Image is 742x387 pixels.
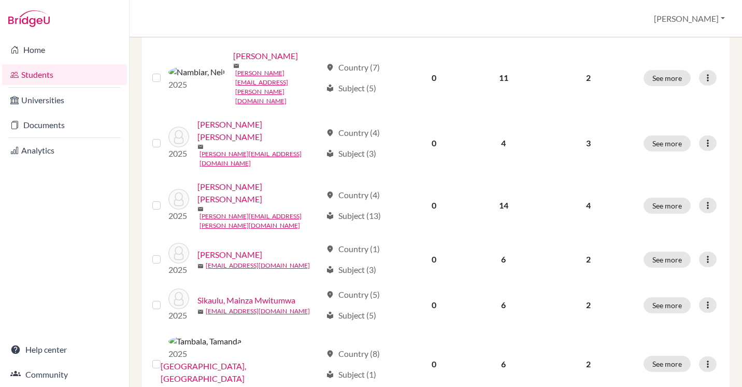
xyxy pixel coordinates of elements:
span: mail [197,309,204,315]
a: Universities [2,90,127,110]
div: Country (1) [326,243,380,255]
a: Community [2,364,127,385]
div: Country (4) [326,189,380,201]
div: Country (7) [326,61,380,74]
a: Analytics [2,140,127,161]
p: 2025 [168,210,189,222]
button: See more [644,135,691,151]
img: Tambala, Tamanda [168,335,241,348]
a: [PERSON_NAME][EMAIL_ADDRESS][PERSON_NAME][DOMAIN_NAME] [235,68,321,106]
p: 2 [546,253,631,266]
a: Documents [2,115,127,135]
p: 2025 [168,309,189,322]
a: [PERSON_NAME] [PERSON_NAME] [197,181,321,205]
td: 0 [400,237,468,282]
span: location_on [326,191,334,199]
div: Subject (1) [326,368,376,381]
img: Raimi, Gideon Abiola [168,189,189,210]
p: 2025 [168,78,225,91]
p: 3 [546,137,631,149]
a: Students [2,64,127,85]
span: location_on [326,129,334,137]
span: mail [197,144,204,150]
div: Subject (5) [326,309,376,322]
div: Subject (13) [326,210,381,222]
a: [PERSON_NAME] [233,50,298,62]
span: local_library [326,212,334,220]
span: location_on [326,350,334,358]
span: local_library [326,149,334,158]
span: location_on [326,245,334,253]
p: 2 [546,72,631,84]
td: 11 [468,44,539,112]
td: 0 [400,112,468,174]
a: [PERSON_NAME][EMAIL_ADDRESS][DOMAIN_NAME] [199,149,321,168]
span: local_library [326,311,334,320]
span: location_on [326,63,334,72]
span: mail [197,263,204,269]
div: Country (8) [326,348,380,360]
button: See more [644,70,691,86]
a: Help center [2,339,127,360]
a: [EMAIL_ADDRESS][DOMAIN_NAME] [206,261,310,270]
span: local_library [326,84,334,92]
td: 0 [400,174,468,237]
td: 14 [468,174,539,237]
button: See more [644,356,691,372]
img: Saka, Wongani [168,243,189,264]
td: 6 [468,237,539,282]
span: local_library [326,370,334,379]
p: 2025 [168,348,241,360]
p: 2 [546,299,631,311]
span: mail [233,63,239,69]
a: Home [2,39,127,60]
td: 4 [468,112,539,174]
img: Sikaulu, Mainza Mwitumwa [168,288,189,309]
a: [PERSON_NAME][EMAIL_ADDRESS][PERSON_NAME][DOMAIN_NAME] [199,212,321,230]
span: location_on [326,291,334,299]
p: 2025 [168,264,189,276]
img: Nambiar, Neil [168,66,225,78]
button: See more [644,297,691,313]
img: Odiwuor, Vanessa Valarie Sadia [168,127,189,147]
td: 0 [400,44,468,112]
p: 2 [546,358,631,370]
span: mail [197,206,204,212]
td: 0 [400,282,468,328]
button: [PERSON_NAME] [649,9,730,29]
a: [EMAIL_ADDRESS][DOMAIN_NAME] [206,307,310,316]
button: See more [644,198,691,214]
p: 2025 [168,147,189,160]
div: Subject (3) [326,147,376,160]
button: See more [644,252,691,268]
div: Country (5) [326,288,380,301]
span: local_library [326,266,334,274]
td: 6 [468,282,539,328]
a: Sikaulu, Mainza Mwitumwa [197,294,295,307]
img: Bridge-U [8,10,50,27]
div: Country (4) [326,127,380,139]
a: [PERSON_NAME] [197,248,262,261]
div: Subject (5) [326,82,376,94]
div: Subject (3) [326,264,376,276]
a: [PERSON_NAME] [PERSON_NAME] [197,118,321,143]
a: [GEOGRAPHIC_DATA], [GEOGRAPHIC_DATA] [161,360,321,385]
p: 4 [546,199,631,212]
